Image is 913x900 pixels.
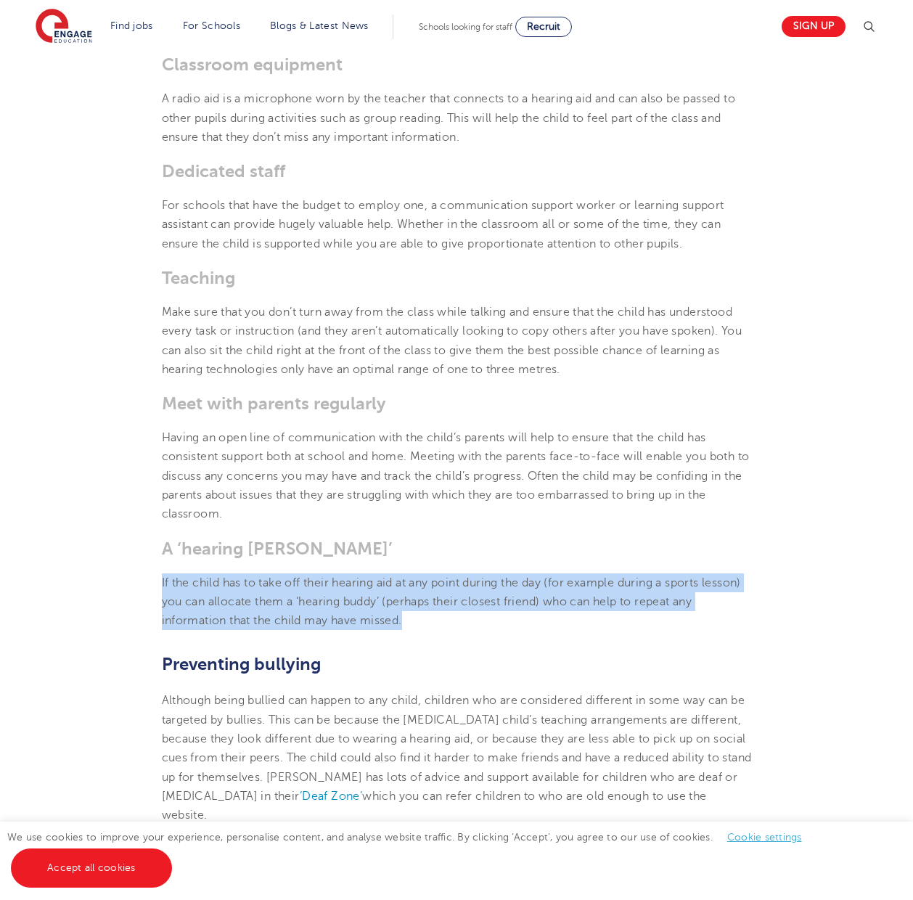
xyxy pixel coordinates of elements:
a: Find jobs [110,20,153,31]
span: Classroom equipment [162,54,343,75]
span: Teaching [162,268,235,288]
a: ‘Deaf Zone’ [300,790,362,803]
span: Having an open line of communication with the child’s parents will help to ensure that the child ... [162,431,750,520]
a: Recruit [515,17,572,37]
span: Meet with parents regularly [162,393,386,414]
span: Although being bullied can happen to any child, children who are considered different in some way... [162,694,752,802]
span: A radio aid is a microphone worn by the teacher that connects to a hearing aid and can also be pa... [162,92,736,144]
a: For Schools [183,20,240,31]
span: Preventing bullying [162,654,321,674]
span: which you can refer children to who are old enough to use the website. [162,790,707,822]
span: For schools that have the budget to employ one, a communication support worker or learning suppor... [162,199,724,250]
span: We use cookies to improve your experience, personalise content, and analyse website traffic. By c... [7,832,816,873]
a: Sign up [782,16,846,37]
span: Recruit [527,21,560,32]
span: Schools looking for staff [419,22,512,32]
span: A ‘hearing [PERSON_NAME]’ [162,539,393,559]
span: Dedicated staff [162,161,285,181]
span: Make sure that you don’t turn away from the class while talking and ensure that the child has und... [162,306,742,376]
a: Cookie settings [727,832,802,843]
span: If the child has to take off their hearing aid at any point during the day (for example during a ... [162,576,741,628]
a: Accept all cookies [11,848,172,888]
a: Blogs & Latest News [270,20,369,31]
img: Engage Education [36,9,92,45]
